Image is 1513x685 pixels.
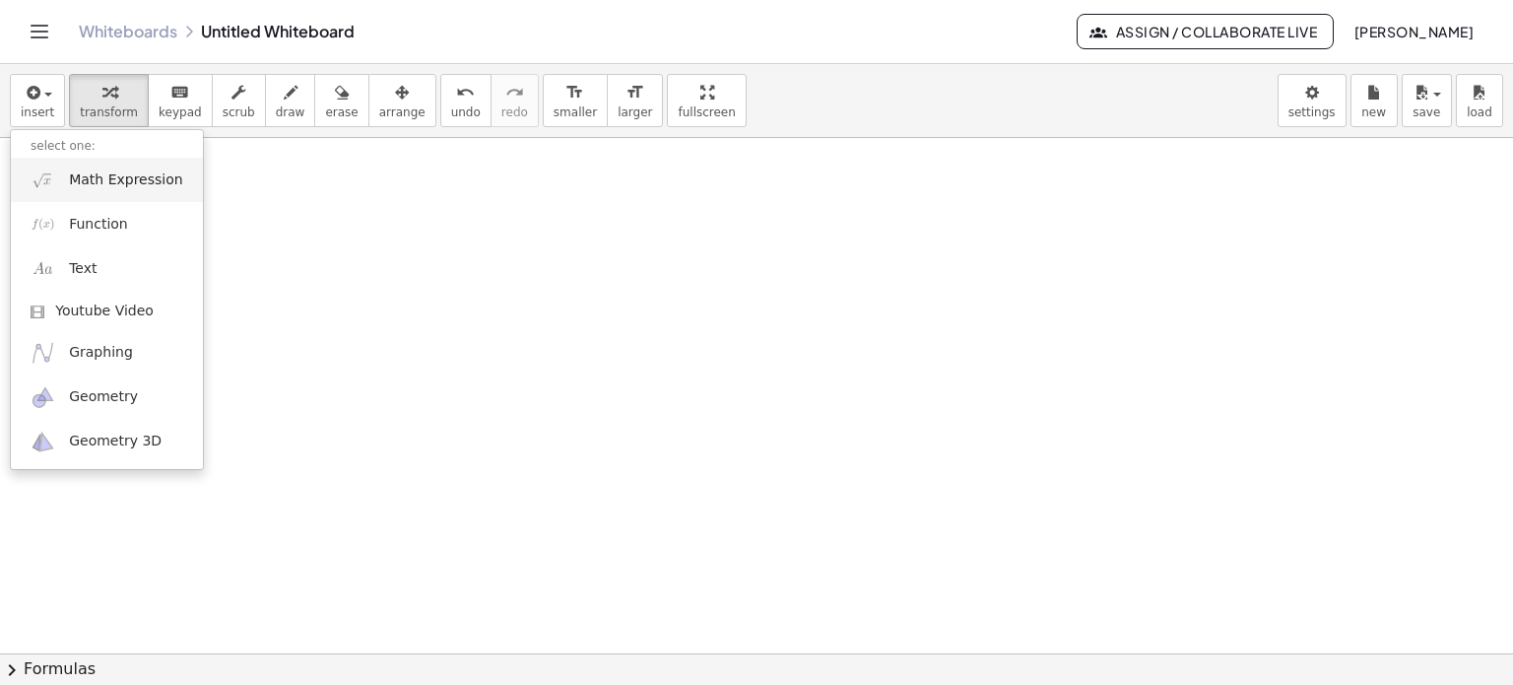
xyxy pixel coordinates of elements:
i: format_size [565,81,584,104]
img: ggb-geometry.svg [31,385,55,410]
a: Geometry 3D [11,420,203,464]
a: Math Expression [11,158,203,202]
span: transform [80,105,138,119]
span: Geometry [69,387,138,407]
button: new [1350,74,1398,127]
button: undoundo [440,74,492,127]
i: undo [456,81,475,104]
span: new [1361,105,1386,119]
a: Graphing [11,330,203,375]
button: arrange [368,74,436,127]
span: Youtube Video [55,302,154,321]
img: sqrt_x.png [31,168,55,192]
span: scrub [223,105,255,119]
span: settings [1288,105,1336,119]
img: ggb-3d.svg [31,430,55,454]
a: Geometry [11,376,203,420]
button: draw [265,74,316,127]
span: Assign / Collaborate Live [1093,23,1317,40]
span: [PERSON_NAME] [1353,23,1474,40]
a: Text [11,246,203,291]
i: format_size [625,81,644,104]
img: f_x.png [31,212,55,237]
button: save [1402,74,1452,127]
li: select one: [11,135,203,158]
span: erase [325,105,358,119]
span: fullscreen [678,105,735,119]
button: keyboardkeypad [148,74,213,127]
span: save [1413,105,1440,119]
i: keyboard [170,81,189,104]
span: load [1467,105,1492,119]
span: insert [21,105,54,119]
button: fullscreen [667,74,746,127]
button: format_sizelarger [607,74,663,127]
button: erase [314,74,368,127]
button: settings [1278,74,1347,127]
span: smaller [554,105,597,119]
span: Geometry 3D [69,432,162,451]
i: redo [505,81,524,104]
a: Whiteboards [79,22,177,41]
span: keypad [159,105,202,119]
button: Toggle navigation [24,16,55,47]
img: Aa.png [31,256,55,281]
span: Text [69,259,97,279]
span: arrange [379,105,426,119]
a: Youtube Video [11,292,203,331]
button: format_sizesmaller [543,74,608,127]
button: redoredo [491,74,539,127]
span: redo [501,105,528,119]
button: insert [10,74,65,127]
span: larger [618,105,652,119]
a: Function [11,202,203,246]
span: Graphing [69,343,133,363]
span: draw [276,105,305,119]
button: load [1456,74,1503,127]
img: ggb-graphing.svg [31,340,55,365]
button: Assign / Collaborate Live [1077,14,1334,49]
span: Math Expression [69,171,182,190]
span: Function [69,215,128,235]
button: [PERSON_NAME] [1338,14,1489,49]
button: transform [69,74,149,127]
button: scrub [212,74,266,127]
span: undo [451,105,481,119]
